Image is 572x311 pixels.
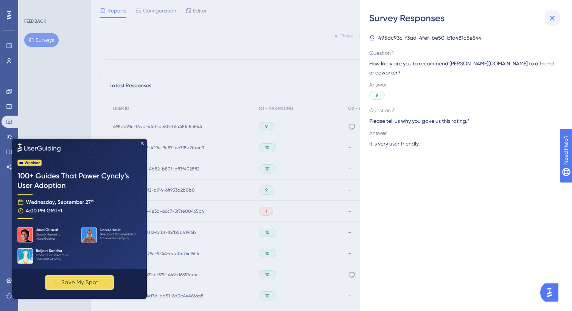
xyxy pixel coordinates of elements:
[33,136,102,151] button: ✨ Save My Spot!✨
[369,48,557,57] span: Question 1
[369,139,420,148] span: It is very user friendly.
[129,3,132,6] div: Close Preview
[369,116,557,125] span: Please tell us why you gave us this rating.*
[376,92,378,98] span: 9
[378,33,482,42] span: 495dc93c-f3ad-4fef-be50-b1a481c5e544
[369,12,563,24] div: Survey Responses
[369,128,557,138] span: Answer
[18,2,47,11] span: Need Help?
[540,281,563,304] iframe: UserGuiding AI Assistant Launcher
[369,59,557,77] span: How likely are you to recommend [PERSON_NAME][DOMAIN_NAME] to a friend or coworker?
[369,106,557,115] span: Question 2
[369,80,557,89] span: Answer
